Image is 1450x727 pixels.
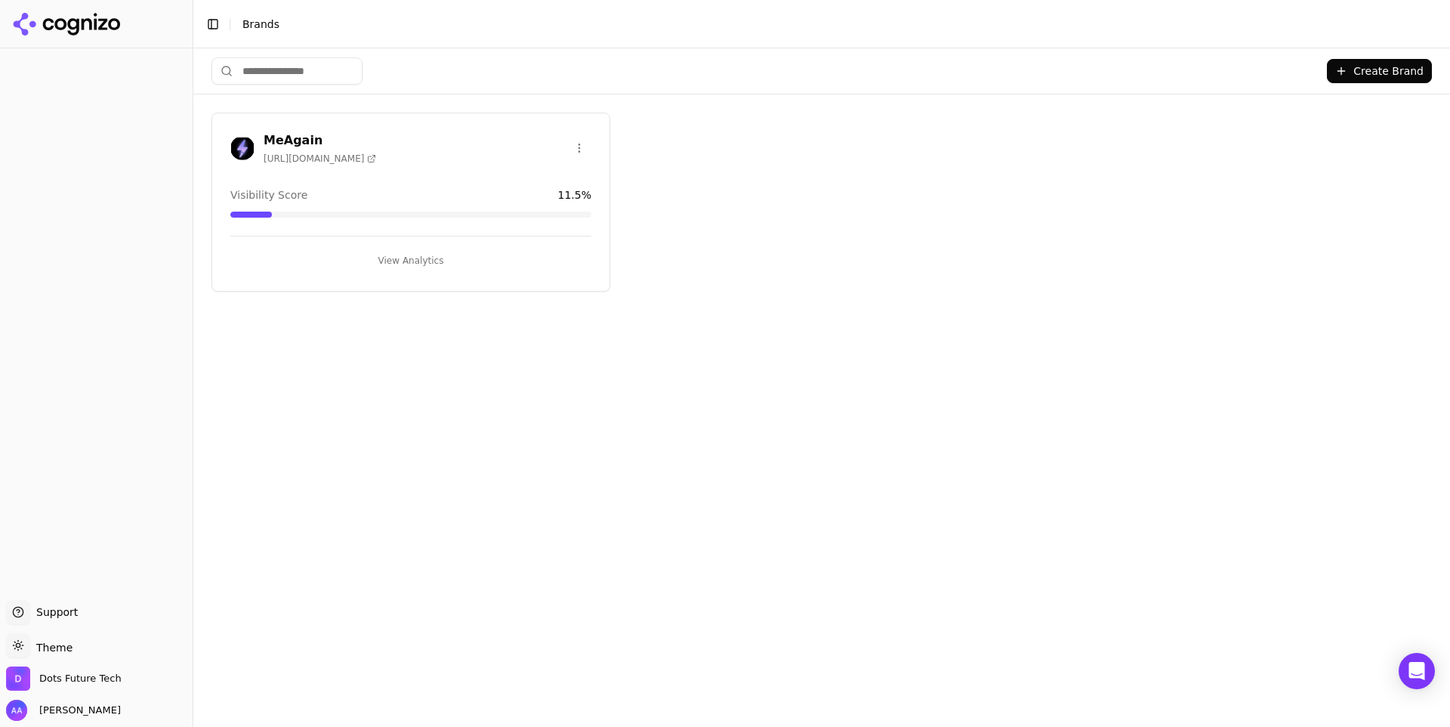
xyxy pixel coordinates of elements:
span: [PERSON_NAME] [33,704,121,717]
img: MeAgain [230,136,255,160]
div: Open Intercom Messenger [1399,653,1435,689]
button: Open user button [6,700,121,721]
button: Create Brand [1327,59,1432,83]
span: Support [30,605,78,620]
img: Dots Future Tech [6,667,30,691]
span: 11.5 % [558,187,591,203]
span: [URL][DOMAIN_NAME] [264,153,376,165]
h3: MeAgain [264,131,376,150]
button: View Analytics [230,249,591,273]
nav: breadcrumb [242,17,1408,32]
span: Theme [30,642,72,654]
span: Brands [242,18,279,30]
span: Visibility Score [230,187,307,203]
img: Ameer Asghar [6,700,27,721]
span: Dots Future Tech [39,672,122,685]
button: Open organization switcher [6,667,122,691]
